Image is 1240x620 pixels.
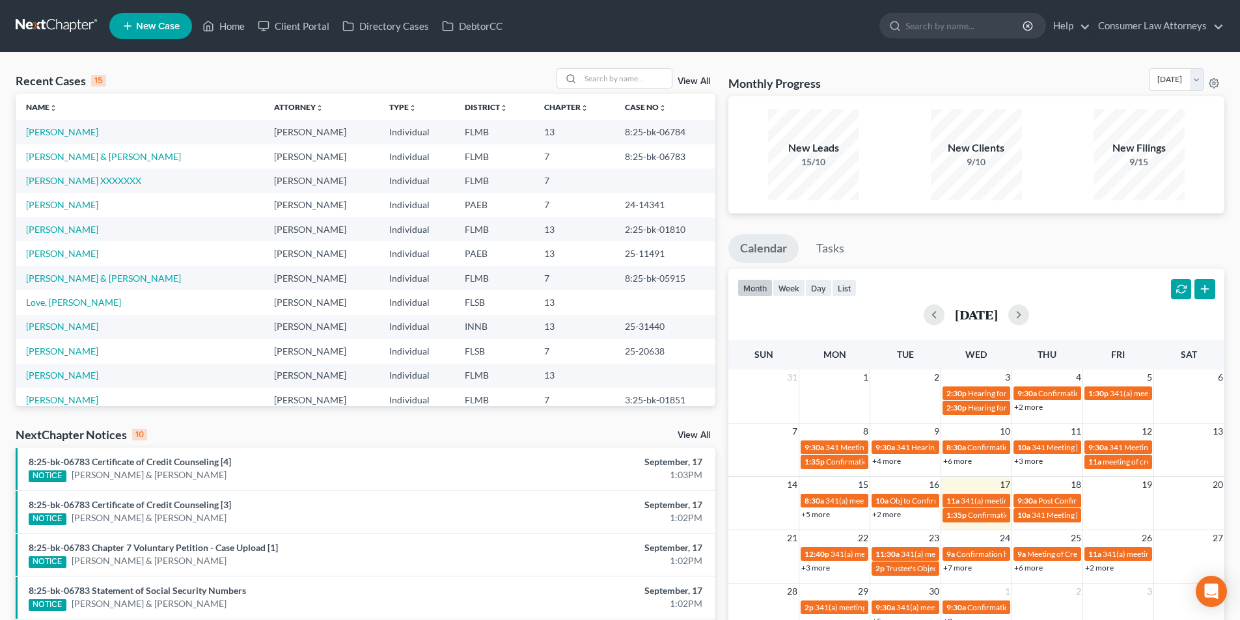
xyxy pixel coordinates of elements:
span: 341(a) meeting for [PERSON_NAME] & [PERSON_NAME] [961,496,1155,505]
span: 341(a) meeting for [PERSON_NAME] [1110,388,1235,398]
td: [PERSON_NAME] [264,339,379,363]
h2: [DATE] [955,308,998,321]
span: Post Confirmation Hearing [PERSON_NAME] [1038,496,1192,505]
div: 1:02PM [486,597,702,610]
span: 26 [1140,530,1153,546]
span: 14 [786,477,799,492]
button: day [805,279,832,297]
span: 1 [1004,584,1012,599]
div: NOTICE [29,470,66,482]
span: 2:30p [946,388,967,398]
span: 341(a) meeting for [PERSON_NAME] [896,602,1022,612]
td: 13 [534,315,614,339]
td: Individual [379,120,455,144]
span: 19 [1140,477,1153,492]
td: Individual [379,315,455,339]
td: 25-31440 [614,315,715,339]
a: 8:25-bk-06783 Chapter 7 Voluntary Petition - Case Upload [1] [29,542,278,553]
span: 5 [1146,370,1153,385]
a: DebtorCC [435,14,509,38]
i: unfold_more [316,104,324,112]
h3: Monthly Progress [728,75,821,91]
a: Tasks [805,234,856,263]
td: [PERSON_NAME] [264,193,379,217]
td: Individual [379,168,455,193]
td: 7 [534,266,614,290]
span: 31 [786,370,799,385]
span: 10a [1017,510,1030,520]
span: 11a [1088,457,1101,466]
span: Wed [965,349,987,360]
span: Sun [754,349,773,360]
a: Typeunfold_more [389,102,417,112]
td: 7 [534,388,614,412]
a: [PERSON_NAME] & [PERSON_NAME] [26,273,181,284]
a: Client Portal [251,14,336,38]
span: 24 [999,530,1012,546]
span: 30 [928,584,941,599]
span: Obj to Confirmation [PERSON_NAME] [890,496,1021,505]
span: 1:35p [805,457,825,466]
td: 8:25-bk-06784 [614,120,715,144]
a: Help [1047,14,1090,38]
a: +6 more [943,456,972,466]
a: [PERSON_NAME] & [PERSON_NAME] [72,468,227,481]
span: 18 [1069,477,1082,492]
span: 341(a) meeting for [PERSON_NAME] [1103,549,1228,559]
td: 7 [534,168,614,193]
div: NOTICE [29,556,66,568]
a: [PERSON_NAME] [26,345,98,357]
td: FLMB [454,217,534,241]
span: Sat [1181,349,1197,360]
td: 8:25-bk-06783 [614,144,715,168]
span: 13 [1211,424,1224,439]
span: 2 [1075,584,1082,599]
div: 1:03PM [486,468,702,481]
td: PAEB [454,193,534,217]
td: 13 [534,290,614,314]
td: FLMB [454,364,534,388]
div: September, 17 [486,584,702,597]
a: Attorneyunfold_more [274,102,324,112]
td: Individual [379,266,455,290]
span: 12 [1140,424,1153,439]
span: 341 Meeting [PERSON_NAME] [1032,510,1137,520]
td: Individual [379,290,455,314]
a: +5 more [801,509,830,519]
td: 7 [534,144,614,168]
a: View All [678,431,710,440]
span: 15 [857,477,870,492]
span: Fri [1111,349,1125,360]
span: 7 [791,424,799,439]
a: +2 more [872,509,901,519]
span: 3 [1146,584,1153,599]
span: Mon [823,349,846,360]
div: New Leads [768,141,859,155]
td: 7 [534,193,614,217]
a: [PERSON_NAME] [26,224,98,235]
td: FLMB [454,120,534,144]
span: 341 Meeting [PERSON_NAME] [1109,442,1215,452]
span: 25 [1069,530,1082,546]
span: 23 [928,530,941,546]
span: 341(a) meeting for [PERSON_NAME] [901,549,1026,559]
span: 8:30a [805,496,824,505]
span: 4 [1075,370,1082,385]
button: week [773,279,805,297]
a: [PERSON_NAME] XXXXXXX [26,175,141,186]
span: 11:30a [875,549,900,559]
span: Meeting of Creditors for [PERSON_NAME] [1027,549,1172,559]
td: [PERSON_NAME] [264,315,379,339]
td: 7 [534,339,614,363]
span: 1:30p [1088,388,1109,398]
div: Open Intercom Messenger [1196,576,1227,607]
a: Calendar [728,234,799,263]
span: 9:30a [875,442,895,452]
span: Hearing for [PERSON_NAME] & [PERSON_NAME] [968,403,1138,412]
button: list [832,279,857,297]
a: [PERSON_NAME] [26,321,98,332]
td: 3:25-bk-01851 [614,388,715,412]
span: 2 [933,370,941,385]
a: [PERSON_NAME] [26,394,98,405]
td: FLSB [454,339,534,363]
